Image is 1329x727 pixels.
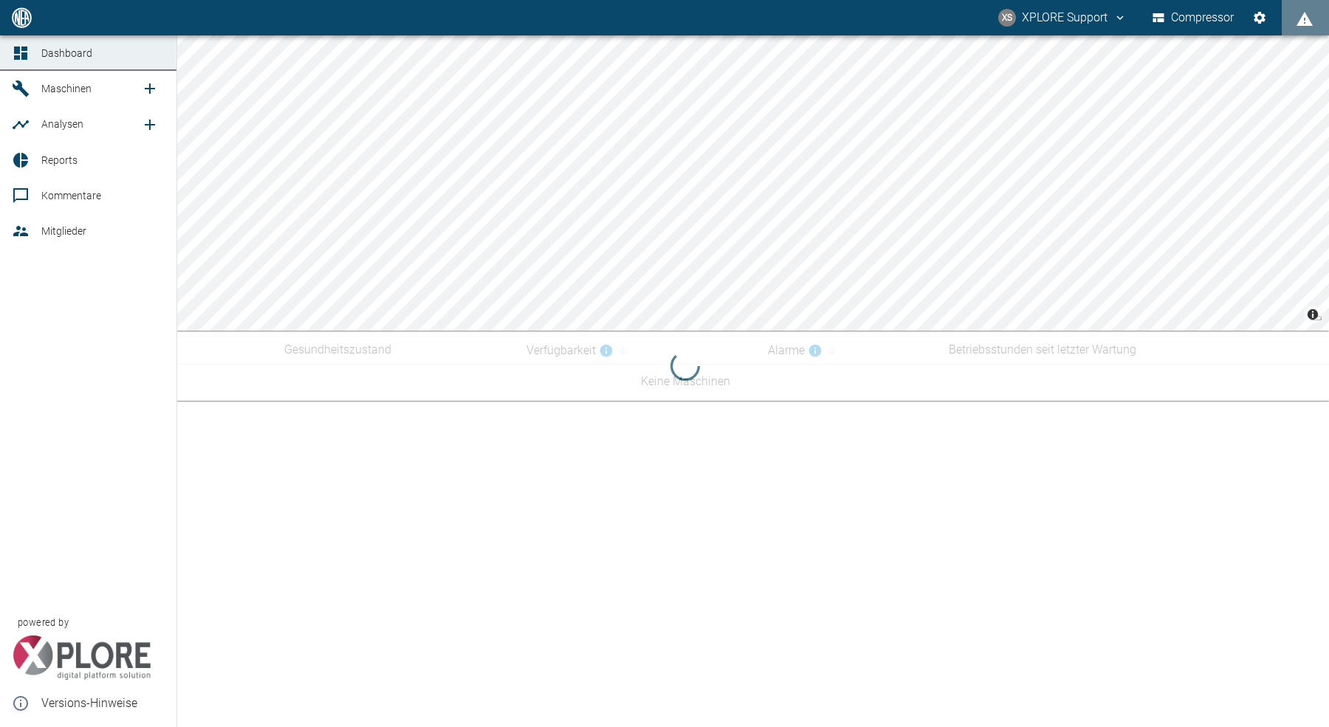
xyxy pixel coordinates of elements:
img: logo [10,7,33,27]
img: Xplore Logo [12,635,151,680]
button: compressors@neaxplore.com [996,4,1129,31]
button: Einstellungen [1246,4,1273,31]
span: powered by [18,616,69,630]
a: new /analyses/list/0 [135,110,165,139]
span: Maschinen [41,83,92,94]
a: new /machines [135,74,165,103]
span: Analysen [41,118,83,130]
div: XS [998,9,1016,27]
span: Versions-Hinweise [41,695,165,712]
span: Reports [41,154,78,166]
span: Kommentare [41,190,101,201]
span: Mitglieder [41,225,86,237]
canvas: Map [41,35,1329,331]
span: Dashboard [41,47,92,59]
button: Compressor [1150,4,1237,31]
